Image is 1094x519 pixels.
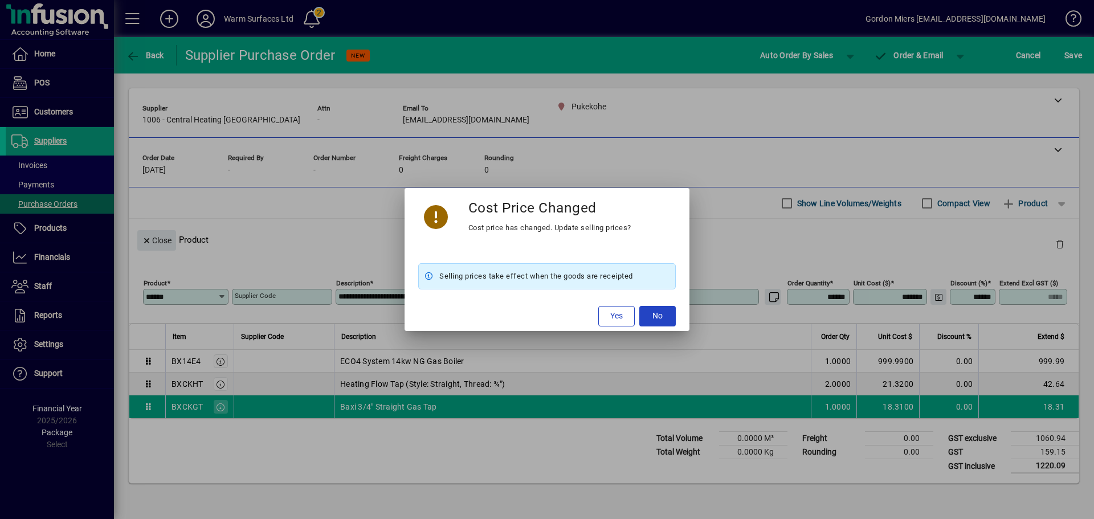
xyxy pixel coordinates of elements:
[652,310,663,322] span: No
[598,306,635,326] button: Yes
[639,306,676,326] button: No
[439,269,633,283] span: Selling prices take effect when the goods are receipted
[468,221,631,235] div: Cost price has changed. Update selling prices?
[468,199,597,216] h3: Cost Price Changed
[610,310,623,322] span: Yes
